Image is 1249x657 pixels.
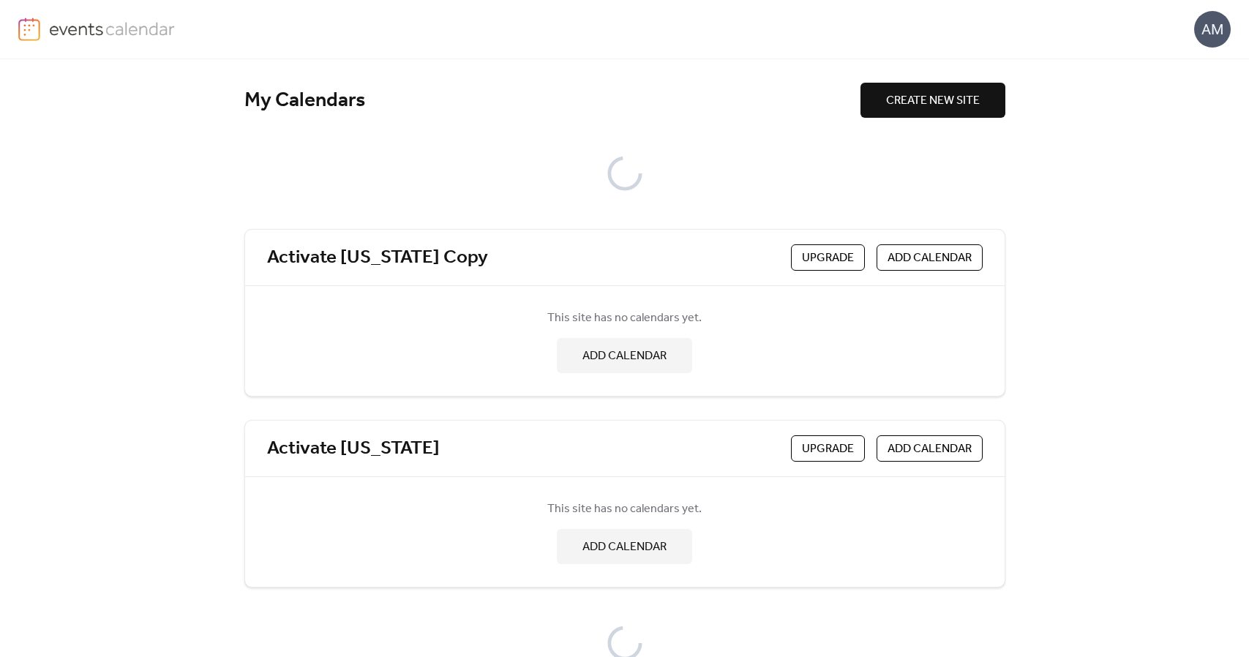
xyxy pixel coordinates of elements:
[877,435,983,462] button: ADD CALENDAR
[18,18,40,41] img: logo
[791,244,865,271] button: Upgrade
[802,440,854,458] span: Upgrade
[582,348,667,365] span: ADD CALENDAR
[888,440,972,458] span: ADD CALENDAR
[791,435,865,462] button: Upgrade
[877,244,983,271] button: ADD CALENDAR
[557,338,692,373] button: ADD CALENDAR
[888,249,972,267] span: ADD CALENDAR
[49,18,176,40] img: logo-type
[582,538,667,556] span: ADD CALENDAR
[886,92,980,110] span: CREATE NEW SITE
[267,437,440,461] a: Activate [US_STATE]
[547,309,702,327] span: This site has no calendars yet.
[547,500,702,518] span: This site has no calendars yet.
[1194,11,1231,48] div: AM
[244,88,860,113] div: My Calendars
[860,83,1005,118] button: CREATE NEW SITE
[557,529,692,564] button: ADD CALENDAR
[267,246,488,270] a: Activate [US_STATE] Copy
[802,249,854,267] span: Upgrade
